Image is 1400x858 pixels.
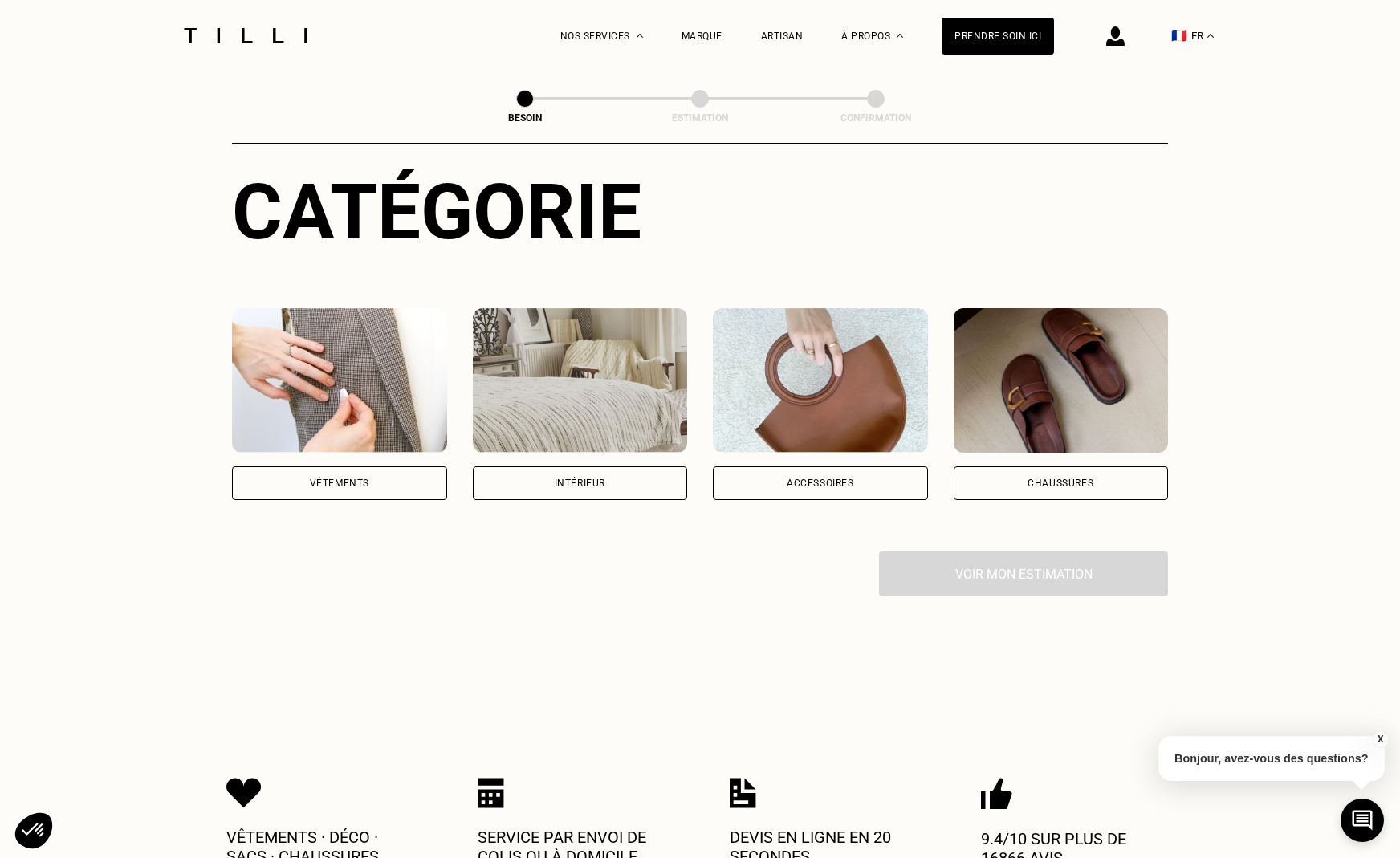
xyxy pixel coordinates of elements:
div: Vêtements [310,478,369,488]
img: Icon [478,778,504,808]
div: Intérieur [555,478,605,488]
img: Menu déroulant à propos [897,34,903,38]
img: Menu déroulant [637,34,643,38]
img: Accessoires [713,308,928,453]
a: Prendre soin ici [942,18,1054,55]
div: Accessoires [787,478,854,488]
img: Icon [730,778,756,808]
div: Besoin [445,112,605,124]
a: Artisan [761,30,804,42]
img: menu déroulant [1207,34,1214,38]
img: icône connexion [1106,26,1125,46]
img: Logo du service de couturière Tilli [178,28,313,43]
img: Icon [226,778,262,808]
img: Chaussures [954,308,1169,453]
p: Bonjour, avez-vous des questions? [1158,736,1385,781]
div: Estimation [620,112,780,124]
img: Vêtements [232,308,447,453]
div: Confirmation [796,112,956,124]
a: Marque [682,30,722,42]
button: X [1372,730,1388,748]
div: Chaussures [1028,478,1093,488]
div: Catégorie [232,167,1168,257]
img: Intérieur [473,308,688,453]
span: 🇫🇷 [1171,28,1187,43]
img: Icon [981,778,1012,810]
